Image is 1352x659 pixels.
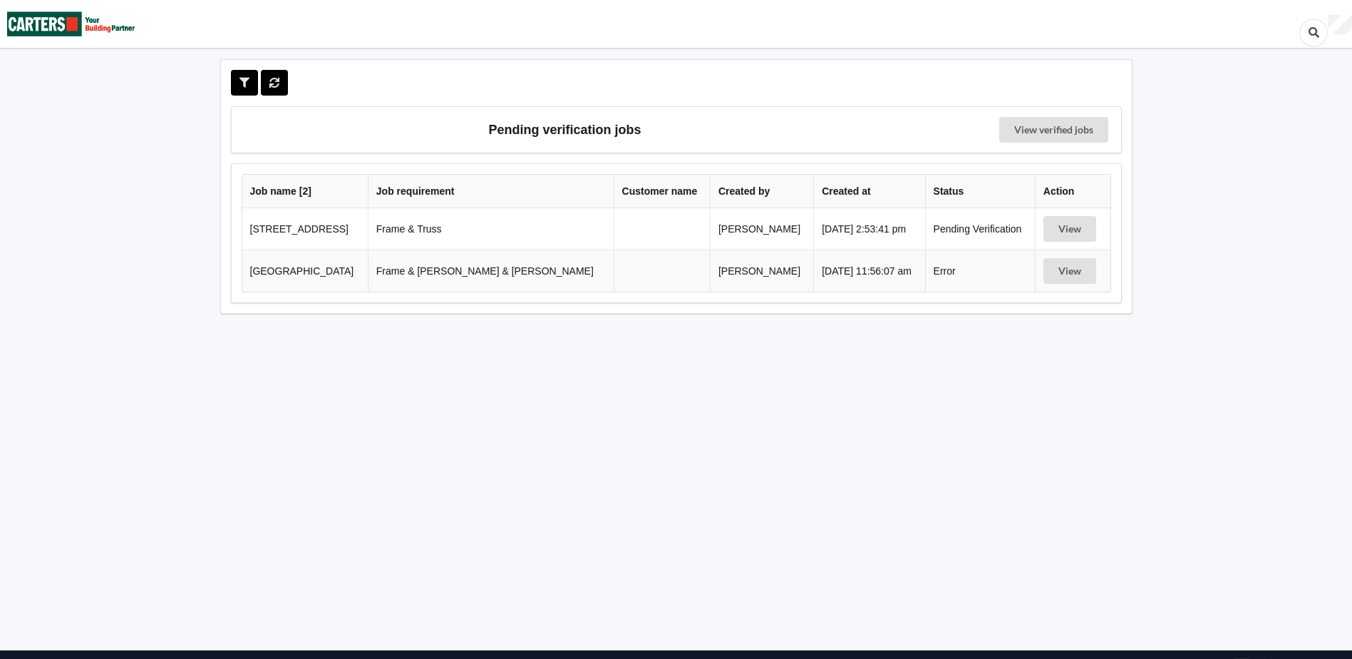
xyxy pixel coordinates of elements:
div: User Profile [1328,15,1352,35]
th: Status [925,175,1035,208]
a: View [1043,223,1099,235]
h3: Pending verification jobs [242,117,889,143]
td: [GEOGRAPHIC_DATA] [242,250,368,292]
a: View verified jobs [999,117,1108,143]
td: Frame & Truss [368,208,614,250]
td: [STREET_ADDRESS] [242,208,368,250]
td: [DATE] 2:53:41 pm [813,208,924,250]
a: View [1043,265,1099,277]
td: [PERSON_NAME] [710,250,813,292]
button: View [1043,258,1096,284]
td: [PERSON_NAME] [710,208,813,250]
th: Created at [813,175,924,208]
th: Created by [710,175,813,208]
td: Error [925,250,1035,292]
th: Action [1035,175,1110,208]
button: View [1043,216,1096,242]
td: Pending Verification [925,208,1035,250]
th: Customer name [614,175,710,208]
th: Job requirement [368,175,614,208]
th: Job name [ 2 ] [242,175,368,208]
td: Frame & [PERSON_NAME] & [PERSON_NAME] [368,250,614,292]
img: Carters [7,1,135,47]
td: [DATE] 11:56:07 am [813,250,924,292]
